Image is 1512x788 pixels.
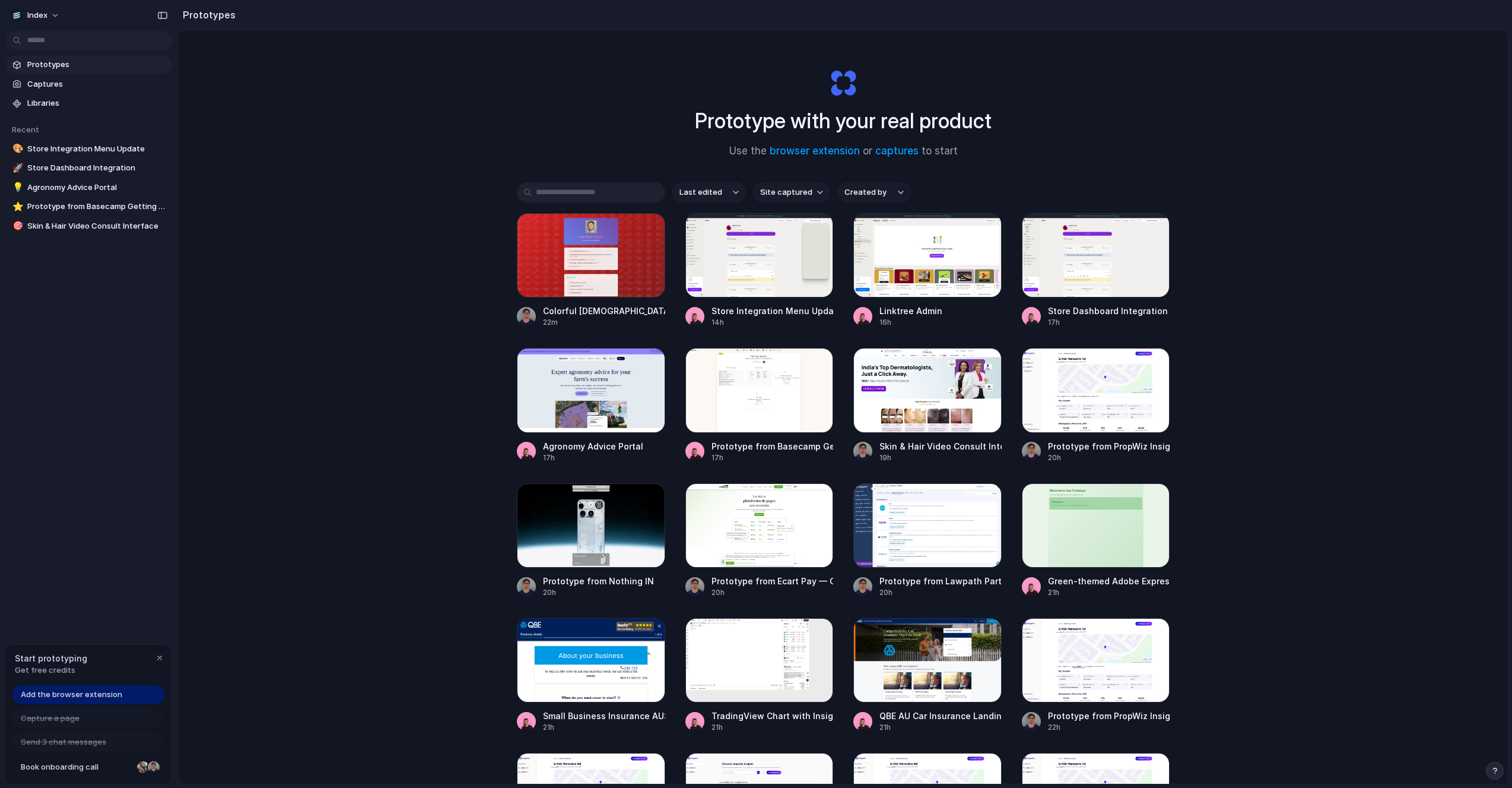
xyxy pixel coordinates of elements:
a: Store Dashboard IntegrationStore Dashboard Integration17h [1022,213,1170,328]
span: Skin & Hair Video Consult Interface [27,220,167,232]
div: 20h [1048,452,1170,463]
span: Created by [844,186,887,198]
div: Prototype from PropWiz Insights Maroubra [1048,440,1170,452]
span: Add the browser extension [21,689,122,701]
div: Small Business Insurance AU: Billing Details Section [543,710,665,722]
span: Libraries [27,97,167,109]
a: Green-themed Adobe Express DesignGreen-themed Adobe Express Design21h [1022,483,1170,598]
button: 🎯 [11,220,23,232]
a: Prototype from PropWiz Insights MaroubraPrototype from PropWiz Insights Maroubra20h [1022,348,1170,463]
div: 🎯 [12,219,21,233]
div: 17h [711,452,834,463]
span: Start prototyping [15,652,87,664]
div: ⭐ [12,200,21,214]
a: 🚀Store Dashboard Integration [6,159,172,177]
a: 🎯Skin & Hair Video Consult Interface [6,217,172,235]
div: 21h [879,722,1002,733]
span: Agronomy Advice Portal [27,182,167,194]
div: 22m [543,317,665,328]
div: QBE AU Car Insurance Landing Page [879,710,1002,722]
div: 21h [1048,587,1170,598]
div: Skin & Hair Video Consult Interface [879,440,1002,452]
a: Libraries [6,94,172,112]
div: Prototype from PropWiz Insights Maroubra [1048,710,1170,722]
a: Prototype from PropWiz Insights MaroubraPrototype from PropWiz Insights Maroubra22h [1022,618,1170,733]
a: Colorful Christian Iacullo SiteColorful [DEMOGRAPHIC_DATA][PERSON_NAME] Site22m [517,213,665,328]
div: Store Integration Menu Update [711,305,834,317]
div: TradingView Chart with Insights Modal [711,710,834,722]
div: 20h [879,587,1002,598]
a: Prototype from Lawpath Partner OffersPrototype from Lawpath Partner Offers20h [853,483,1002,598]
div: 🎨 [12,142,21,156]
a: Linktree AdminLinktree Admin16h [853,213,1002,328]
span: Send 3 chat messages [21,736,106,748]
button: Site captured [753,182,830,202]
a: Book onboarding call [12,758,164,777]
a: Prototype from Nothing INPrototype from Nothing IN20h [517,483,665,598]
div: Green-themed Adobe Express Design [1048,575,1170,587]
div: Agronomy Advice Portal [543,440,643,452]
div: Christian Iacullo [147,760,161,774]
div: 17h [543,452,643,463]
span: Recent [12,125,39,134]
div: Colorful [DEMOGRAPHIC_DATA][PERSON_NAME] Site [543,305,665,317]
div: 20h [543,587,654,598]
span: Site captured [760,186,812,198]
div: Linktree Admin [879,305,942,317]
button: Index [6,6,66,25]
a: Prototype from Ecart Pay — Online Payment PlatformPrototype from Ecart Pay — Online Payment Platf... [685,483,834,598]
button: Last edited [672,182,746,202]
div: Prototype from Ecart Pay — Online Payment Platform [711,575,834,587]
span: Store Dashboard Integration [27,162,167,174]
div: 17h [1048,317,1168,328]
span: Prototype from Basecamp Getting Started [27,201,167,213]
h2: Prototypes [178,8,236,22]
div: Prototype from Lawpath Partner Offers [879,575,1002,587]
a: Prototype from Basecamp Getting StartedPrototype from Basecamp Getting Started17h [685,348,834,463]
div: 21h [543,722,665,733]
a: Agronomy Advice PortalAgronomy Advice Portal17h [517,348,665,463]
button: Created by [837,182,911,202]
span: Store Integration Menu Update [27,143,167,155]
h1: Prototype with your real product [695,105,992,137]
span: Last edited [679,186,722,198]
a: Prototypes [6,56,172,74]
a: Add the browser extension [12,685,164,704]
div: Nicole Kubica [136,760,150,774]
div: 22h [1048,722,1170,733]
button: 💡 [11,182,23,194]
div: Store Dashboard Integration [1048,305,1168,317]
div: 🚀 [12,162,21,175]
button: 🚀 [11,162,23,174]
a: 💡Agronomy Advice Portal [6,179,172,197]
span: Capture a page [21,713,80,724]
div: 16h [879,317,942,328]
div: 21h [711,722,834,733]
a: browser extension [770,145,860,157]
div: 19h [879,452,1002,463]
span: Book onboarding call [21,761,132,773]
button: ⭐ [11,201,23,213]
a: QBE AU Car Insurance Landing PageQBE AU Car Insurance Landing Page21h [853,618,1002,733]
a: Store Integration Menu UpdateStore Integration Menu Update14h [685,213,834,328]
a: ⭐Prototype from Basecamp Getting Started [6,198,172,216]
div: 20h [711,587,834,598]
button: 🎨 [11,143,23,155]
span: Use the or to start [729,144,958,159]
a: Skin & Hair Video Consult InterfaceSkin & Hair Video Consult Interface19h [853,348,1002,463]
a: captures [875,145,919,157]
div: Prototype from Nothing IN [543,575,654,587]
div: Prototype from Basecamp Getting Started [711,440,834,452]
div: 14h [711,317,834,328]
div: 💡 [12,181,21,194]
a: Small Business Insurance AU: Billing Details SectionSmall Business Insurance AU: Billing Details ... [517,618,665,733]
a: 🎨Store Integration Menu Update [6,140,172,158]
span: Prototypes [27,59,167,71]
span: Captures [27,78,167,90]
span: Index [27,10,47,21]
a: Captures [6,75,172,93]
span: Get free credits [15,664,87,676]
a: TradingView Chart with Insights ModalTradingView Chart with Insights Modal21h [685,618,834,733]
